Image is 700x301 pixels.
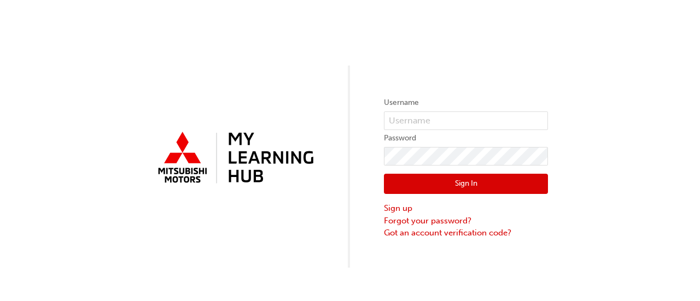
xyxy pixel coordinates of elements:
img: mmal [152,127,316,190]
a: Forgot your password? [384,215,548,227]
label: Username [384,96,548,109]
input: Username [384,111,548,130]
a: Got an account verification code? [384,227,548,239]
a: Sign up [384,202,548,215]
label: Password [384,132,548,145]
button: Sign In [384,174,548,194]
